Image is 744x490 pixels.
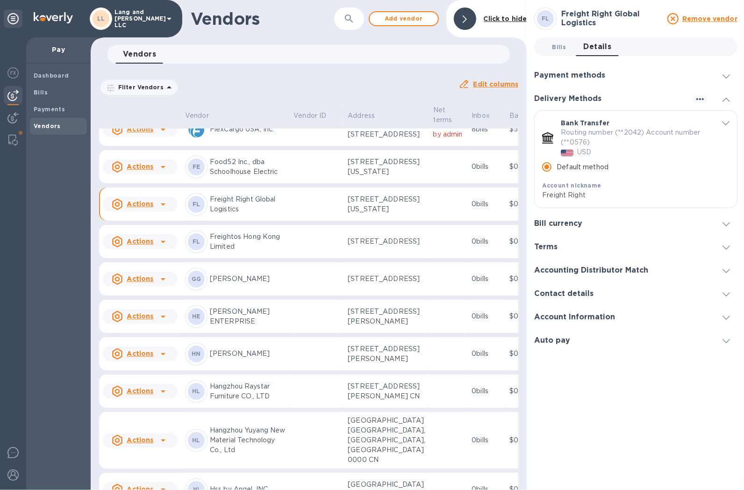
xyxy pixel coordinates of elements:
p: Freight Right Global Logistics [210,195,286,214]
span: Vendors [123,48,156,61]
u: Actions [127,436,153,444]
u: Actions [127,387,153,395]
h3: Auto pay [534,336,570,345]
u: Actions [127,275,153,282]
p: Pay [34,45,83,54]
p: Routing number (**2042) Account number (**0576) [561,128,706,147]
u: Remove vendor [682,15,737,22]
span: Add vendor [377,13,430,24]
p: 0 bills [472,349,502,359]
u: Actions [127,238,153,245]
p: Balance [509,111,536,121]
b: LL [97,15,105,22]
p: [PERSON_NAME] [210,274,286,284]
u: Actions [127,350,153,357]
p: 0 bills [472,435,502,445]
p: FlexCargo USA, Inc. [210,124,286,134]
p: Hangzhou Yuyang New Material Technology Co., Ltd [210,425,286,455]
p: $55,588.72 [509,124,548,134]
img: USD [561,150,573,156]
b: Vendors [34,122,61,130]
img: Foreign exchange [7,67,19,79]
button: Add vendor [369,11,439,26]
p: Hangzhou Raystar Furniture CO., LTD [210,382,286,401]
p: $0.00 [509,386,548,396]
div: default-method [534,110,737,212]
p: [STREET_ADDRESS][US_STATE] [348,195,425,214]
p: Disabled by admin [433,120,465,139]
p: 0 bills [472,274,502,284]
p: Inbox [472,111,490,121]
p: [PERSON_NAME] [210,349,286,359]
p: [STREET_ADDRESS] [STREET_ADDRESS] [348,120,425,139]
u: Actions [127,200,153,208]
p: Default method [557,162,608,172]
p: Filter Vendors [114,83,164,91]
b: Payments [34,106,65,113]
span: Inbox [472,111,502,121]
p: 0 bills [472,237,502,246]
p: $0.00 [509,237,548,246]
p: $0.00 [509,349,548,359]
p: Net terms [433,105,452,125]
b: FL [193,238,200,245]
p: $0.00 [509,199,548,209]
p: $0.00 [509,162,548,172]
p: [STREET_ADDRESS][PERSON_NAME] CN [348,382,425,401]
h3: Bill currency [534,219,582,228]
h3: Freight Right Global Logistics [561,10,662,27]
span: Bills [552,42,566,52]
h3: Accounting Distributor Match [534,266,648,275]
span: Vendor [185,111,221,121]
u: Actions [127,163,153,170]
h3: Terms [534,243,558,252]
p: [STREET_ADDRESS][PERSON_NAME] [348,344,425,364]
p: $0.00 [509,274,548,284]
p: Vendor [185,111,209,121]
p: Freight Right [542,190,714,200]
p: [STREET_ADDRESS] [348,237,425,246]
p: [STREET_ADDRESS][PERSON_NAME] [348,307,425,326]
p: Address [348,111,375,121]
p: [GEOGRAPHIC_DATA] [GEOGRAPHIC_DATA], [GEOGRAPHIC_DATA], [GEOGRAPHIC_DATA] 0000 CN [348,416,425,465]
h3: Contact details [534,289,594,298]
p: Food52 Inc., dba Schoolhouse Electric [210,157,286,177]
u: Actions [127,125,153,133]
u: Actions [127,312,153,320]
p: 0 bills [472,199,502,209]
span: Address [348,111,387,121]
b: Dashboard [34,72,69,79]
b: HL [192,437,200,444]
p: 0 bills [472,386,502,396]
img: Logo [34,12,73,23]
p: Freightos Hong Kong Limited [210,232,286,252]
h3: Account Information [534,313,615,322]
p: Lang and [PERSON_NAME] LLC [114,9,161,29]
span: Net terms [433,105,465,125]
u: Edit columns [473,80,519,88]
p: [PERSON_NAME] ENTERPRISE [210,307,286,326]
p: $0.00 [509,311,548,321]
p: 8 bills [472,124,502,134]
p: Vendor ID [293,111,326,121]
p: USD [577,147,591,157]
h3: Payment methods [534,71,605,80]
span: Vendor ID [293,111,338,121]
h3: Delivery Methods [534,94,601,103]
b: Bills [34,89,48,96]
b: FL [193,201,200,208]
p: [STREET_ADDRESS] [348,274,425,284]
b: HN [192,350,201,357]
p: [STREET_ADDRESS][US_STATE] [348,157,425,177]
h1: Vendors [191,9,334,29]
p: 0 bills [472,311,502,321]
b: GG [192,275,201,282]
p: 0 bills [472,162,502,172]
p: Bank Transfer [561,118,609,128]
p: $0.00 [509,435,548,445]
b: Account nickname [542,182,601,189]
div: Unpin categories [4,9,22,28]
b: Click to hide [484,15,527,22]
b: HL [192,388,200,395]
span: Balance [509,111,548,121]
